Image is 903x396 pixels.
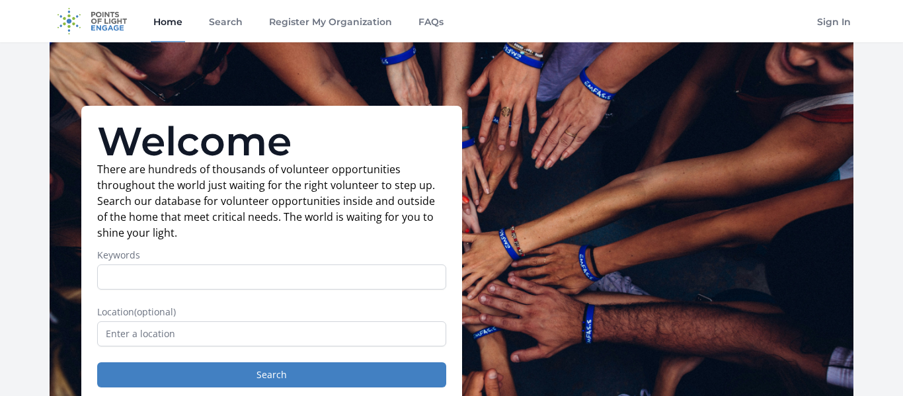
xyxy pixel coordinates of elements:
[97,321,446,346] input: Enter a location
[97,161,446,241] p: There are hundreds of thousands of volunteer opportunities throughout the world just waiting for ...
[134,305,176,318] span: (optional)
[97,305,446,319] label: Location
[97,362,446,387] button: Search
[97,249,446,262] label: Keywords
[97,122,446,161] h1: Welcome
